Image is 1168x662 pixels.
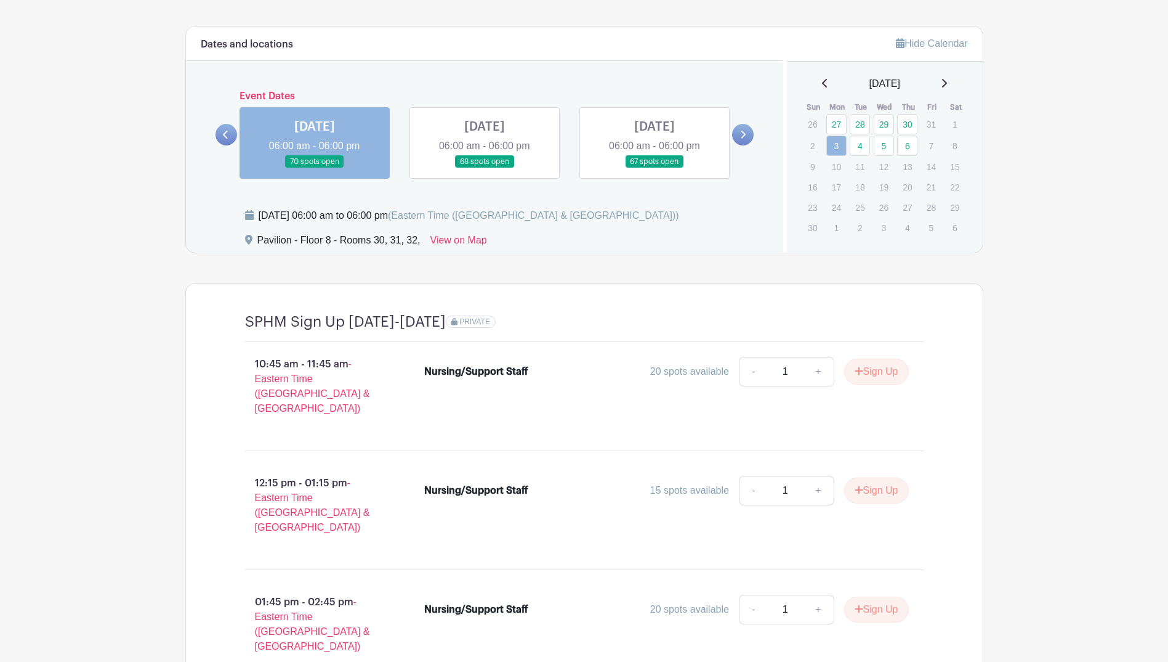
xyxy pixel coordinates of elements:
p: 8 [944,136,965,155]
span: - Eastern Time ([GEOGRAPHIC_DATA] & [GEOGRAPHIC_DATA]) [255,478,370,533]
p: 26 [802,115,823,134]
p: 12 [874,157,894,176]
p: 20 [897,178,917,197]
p: 14 [921,157,941,176]
p: 6 [944,218,965,237]
a: 3 [826,136,847,156]
div: 15 spots available [650,483,729,498]
p: 15 [944,157,965,176]
a: - [739,595,767,624]
p: 1 [826,218,847,237]
p: 7 [921,136,941,155]
p: 10 [826,157,847,176]
a: - [739,476,767,505]
span: (Eastern Time ([GEOGRAPHIC_DATA] & [GEOGRAPHIC_DATA])) [388,210,679,221]
h6: Dates and locations [201,39,293,51]
div: 20 spots available [650,364,729,379]
span: PRIVATE [459,317,490,326]
p: 26 [874,198,894,217]
p: 22 [944,178,965,197]
p: 5 [921,218,941,237]
button: Sign Up [844,478,909,504]
th: Thu [896,101,920,113]
p: 28 [921,198,941,217]
a: 6 [897,136,917,156]
p: 10:45 am - 11:45 am [225,352,405,421]
div: Nursing/Support Staff [424,483,528,498]
p: 2 [850,218,870,237]
p: 12:15 pm - 01:15 pm [225,471,405,540]
th: Wed [873,101,897,113]
span: [DATE] [869,76,900,91]
h4: SPHM Sign Up [DATE]-[DATE] [245,313,446,331]
p: 29 [944,198,965,217]
p: 25 [850,198,870,217]
p: 19 [874,178,894,197]
div: Pavilion - Floor 8 - Rooms 30, 31, 32, [257,233,421,253]
p: 1 [944,115,965,134]
p: 17 [826,178,847,197]
a: + [803,357,834,386]
a: 4 [850,136,870,156]
p: 2 [802,136,823,155]
p: 4 [897,218,917,237]
p: 24 [826,198,847,217]
th: Tue [849,101,873,113]
p: 13 [897,157,917,176]
p: 11 [850,157,870,176]
a: 29 [874,114,894,134]
th: Mon [826,101,850,113]
p: 23 [802,198,823,217]
div: 20 spots available [650,602,729,617]
div: Nursing/Support Staff [424,364,528,379]
div: [DATE] 06:00 am to 06:00 pm [259,208,679,223]
a: 30 [897,114,917,134]
th: Sun [802,101,826,113]
a: Hide Calendar [896,38,967,49]
p: 18 [850,178,870,197]
h6: Event Dates [237,91,733,102]
a: 5 [874,136,894,156]
p: 31 [921,115,941,134]
a: 27 [826,114,847,134]
p: 3 [874,218,894,237]
p: 9 [802,157,823,176]
p: 01:45 pm - 02:45 pm [225,590,405,659]
a: 28 [850,114,870,134]
a: - [739,357,767,386]
p: 27 [897,198,917,217]
span: - Eastern Time ([GEOGRAPHIC_DATA] & [GEOGRAPHIC_DATA]) [255,597,370,652]
th: Fri [920,101,944,113]
span: - Eastern Time ([GEOGRAPHIC_DATA] & [GEOGRAPHIC_DATA]) [255,359,370,414]
a: + [803,476,834,505]
a: + [803,595,834,624]
button: Sign Up [844,359,909,385]
p: 21 [921,178,941,197]
p: 30 [802,218,823,237]
a: View on Map [430,233,487,253]
div: Nursing/Support Staff [424,602,528,617]
th: Sat [944,101,968,113]
p: 16 [802,178,823,197]
button: Sign Up [844,597,909,623]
